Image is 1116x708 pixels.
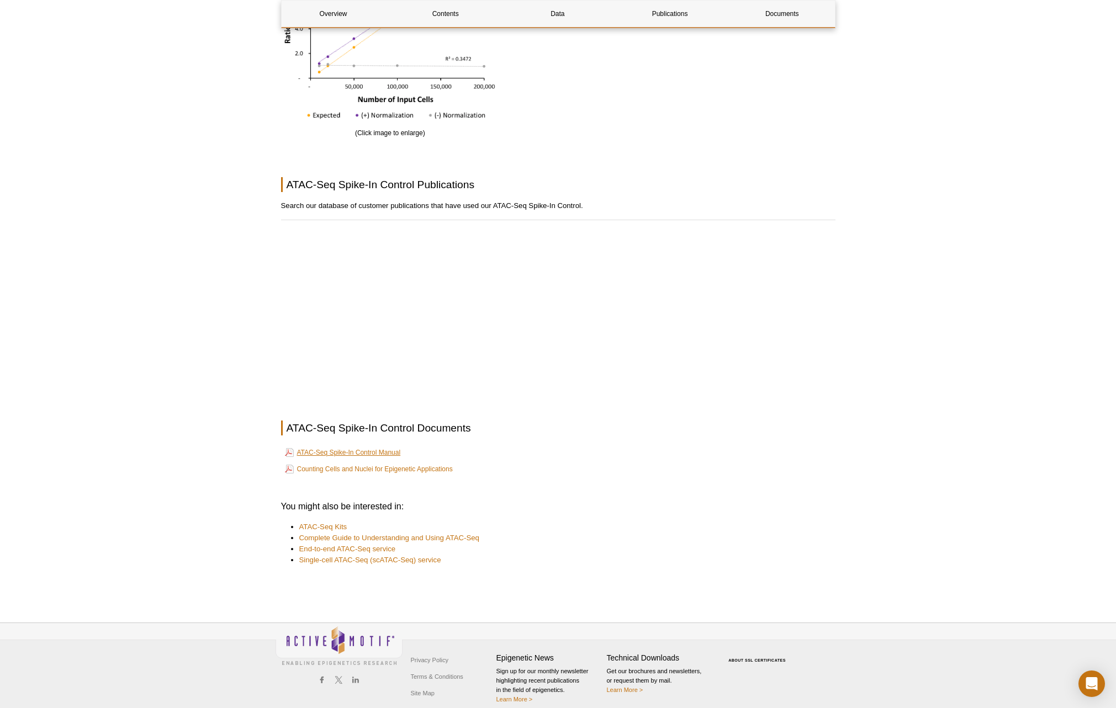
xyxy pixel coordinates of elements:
[282,1,385,27] a: Overview
[285,462,453,476] a: Counting Cells and Nuclei for Epigenetic Applications
[299,521,347,533] a: ATAC-Seq Kits
[607,653,712,663] h4: Technical Downloads
[730,1,834,27] a: Documents
[299,544,396,555] a: End-to-end ATAC-Seq service
[717,642,800,667] table: Click to Verify - This site chose Symantec SSL for secure e-commerce and confidential communicati...
[496,696,533,702] a: Learn More >
[496,653,601,663] h4: Epigenetic News
[607,686,643,693] a: Learn More >
[281,200,835,211] p: Search our database of customer publications that have used our ATAC-Seq Spike-In Control.
[276,623,403,668] img: Active Motif,
[408,685,437,701] a: Site Map
[408,668,466,685] a: Terms & Conditions
[285,446,401,459] a: ATAC-Seq Spike-In Control Manual
[728,658,786,662] a: ABOUT SSL CERTIFICATES
[618,1,722,27] a: Publications
[299,533,479,544] a: Complete Guide to Understanding and Using ATAC-Seq
[496,667,601,704] p: Sign up for our monthly newsletter highlighting recent publications in the field of epigenetics.
[607,667,712,695] p: Get our brochures and newsletters, or request them by mail.
[281,500,835,513] h3: You might also be interested in:
[408,652,451,668] a: Privacy Policy
[299,555,441,566] a: Single-cell ATAC-Seq (scATAC-Seq) service
[506,1,610,27] a: Data
[281,177,835,192] h2: ATAC-Seq Spike-In Control Publications
[394,1,498,27] a: Contents
[1078,670,1105,697] div: Open Intercom Messenger
[281,420,835,435] h2: ATAC-Seq Spike-In Control Documents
